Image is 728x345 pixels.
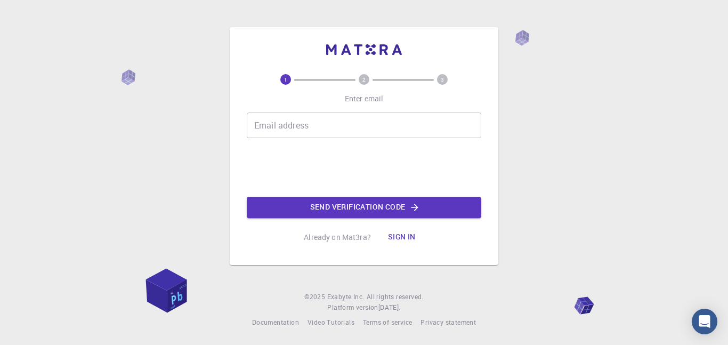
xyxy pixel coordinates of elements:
[283,147,445,188] iframe: reCAPTCHA
[308,317,354,328] a: Video Tutorials
[692,309,717,334] div: Open Intercom Messenger
[308,318,354,326] span: Video Tutorials
[327,292,365,302] a: Exabyte Inc.
[304,292,327,302] span: © 2025
[252,317,299,328] a: Documentation
[367,292,424,302] span: All rights reserved.
[363,318,412,326] span: Terms of service
[284,76,287,83] text: 1
[363,317,412,328] a: Terms of service
[362,76,366,83] text: 2
[378,302,401,313] a: [DATE].
[379,227,424,248] button: Sign in
[247,197,481,218] button: Send verification code
[420,317,476,328] a: Privacy statement
[327,292,365,301] span: Exabyte Inc.
[327,302,378,313] span: Platform version
[378,303,401,311] span: [DATE] .
[420,318,476,326] span: Privacy statement
[345,93,384,104] p: Enter email
[304,232,371,243] p: Already on Mat3ra?
[252,318,299,326] span: Documentation
[441,76,444,83] text: 3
